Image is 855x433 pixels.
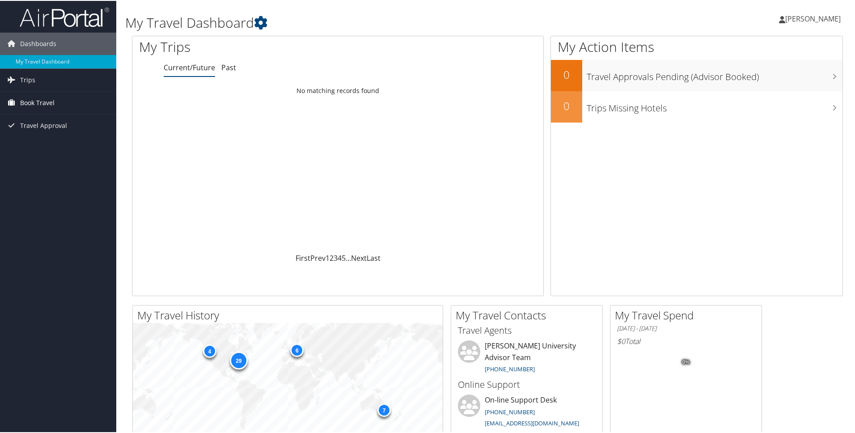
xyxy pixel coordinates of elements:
span: Travel Approval [20,114,67,136]
h3: Travel Approvals Pending (Advisor Booked) [587,65,842,82]
a: [PERSON_NAME] [779,4,850,31]
span: Dashboards [20,32,56,54]
span: $0 [617,335,625,345]
h2: My Travel Spend [615,307,762,322]
a: 2 [330,252,334,262]
li: [PERSON_NAME] University Advisor Team [453,340,600,376]
li: On-line Support Desk [453,394,600,430]
div: 7 [377,403,391,416]
span: … [346,252,351,262]
h2: My Travel Contacts [456,307,602,322]
div: 6 [290,343,304,356]
td: No matching records found [132,82,543,98]
a: 0Travel Approvals Pending (Advisor Booked) [551,59,842,90]
div: 29 [229,351,247,369]
h1: My Trips [139,37,365,55]
a: Current/Future [164,62,215,72]
a: 5 [342,252,346,262]
h1: My Action Items [551,37,842,55]
h2: My Travel History [137,307,443,322]
h3: Online Support [458,378,596,390]
h3: Travel Agents [458,323,596,336]
a: 0Trips Missing Hotels [551,90,842,122]
a: Prev [310,252,326,262]
h6: [DATE] - [DATE] [617,323,755,332]
h6: Total [617,335,755,345]
a: 1 [326,252,330,262]
a: Past [221,62,236,72]
a: Last [367,252,381,262]
h1: My Travel Dashboard [125,13,608,31]
a: [PHONE_NUMBER] [485,364,535,372]
h2: 0 [551,98,582,113]
div: 4 [203,344,216,357]
img: airportal-logo.png [20,6,109,27]
h2: 0 [551,66,582,81]
tspan: 0% [682,359,690,364]
span: [PERSON_NAME] [785,13,841,23]
a: First [296,252,310,262]
a: 4 [338,252,342,262]
h3: Trips Missing Hotels [587,97,842,114]
a: [EMAIL_ADDRESS][DOMAIN_NAME] [485,418,579,426]
a: 3 [334,252,338,262]
a: Next [351,252,367,262]
span: Trips [20,68,35,90]
span: Book Travel [20,91,55,113]
a: [PHONE_NUMBER] [485,407,535,415]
